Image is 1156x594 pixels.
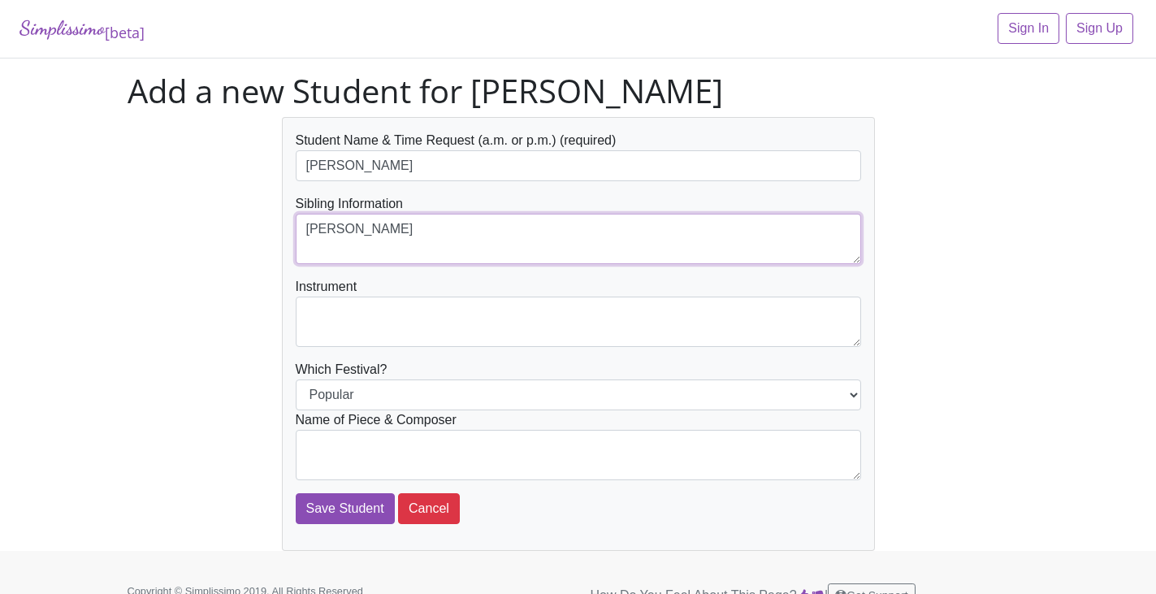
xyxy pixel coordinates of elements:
div: Sibling Information [296,194,861,264]
div: Name of Piece & Composer [296,410,861,480]
button: Cancel [398,493,460,524]
a: Sign Up [1066,13,1133,44]
div: Instrument [296,277,861,347]
a: Simplissimo[beta] [19,13,145,45]
a: Sign In [998,13,1059,44]
div: Student Name & Time Request (a.m. or p.m.) (required) [296,131,861,181]
h1: Add a new Student for [PERSON_NAME] [128,72,1029,111]
form: Which Festival? [296,131,861,524]
sub: [beta] [105,23,145,42]
input: Save Student [296,493,395,524]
